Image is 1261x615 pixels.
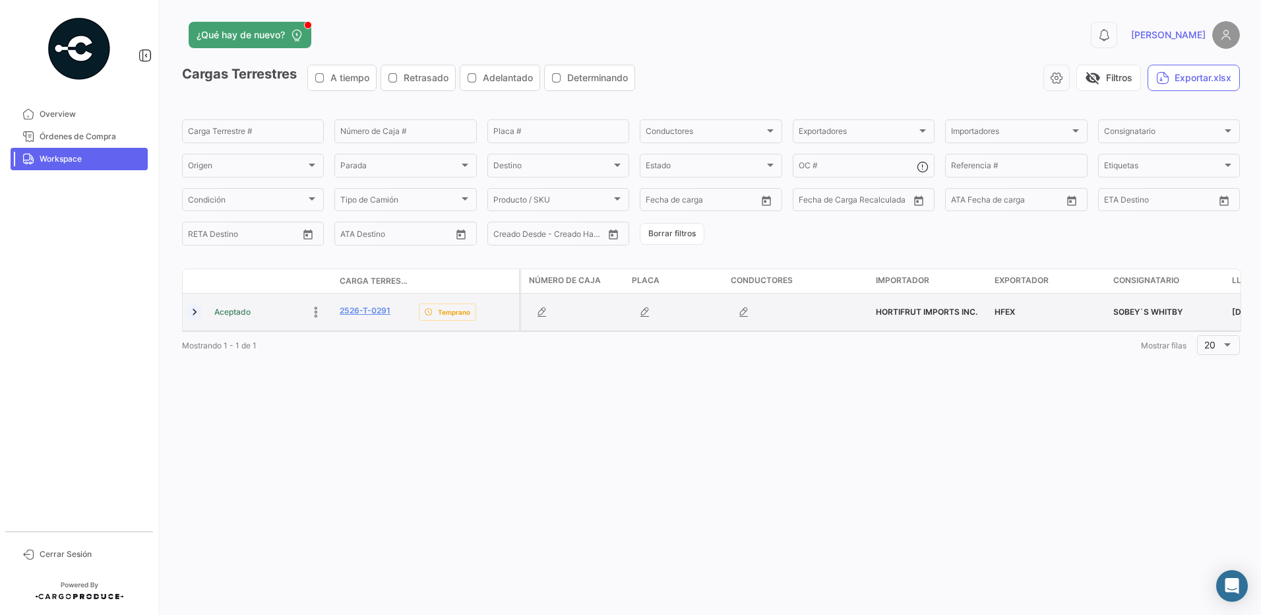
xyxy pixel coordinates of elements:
[832,197,884,207] input: Hasta
[627,269,725,293] datatable-header-cell: Placa
[390,231,443,240] input: ATA Hasta
[11,125,148,148] a: Órdenes de Compra
[1216,570,1248,602] div: Abrir Intercom Messenger
[1062,191,1082,210] button: Open calendar
[1148,65,1240,91] button: Exportar.xlsx
[567,71,628,84] span: Determinando
[632,275,660,286] span: Placa
[545,65,634,90] button: Determinando
[46,16,112,82] img: powered-by.png
[340,275,408,287] span: Carga Terrestre #
[1085,70,1101,86] span: visibility_off
[679,197,731,207] input: Hasta
[334,270,414,292] datatable-header-cell: Carga Terrestre #
[188,163,306,172] span: Origen
[989,269,1108,293] datatable-header-cell: Exportador
[188,231,212,240] input: Desde
[951,129,1069,138] span: Importadores
[1204,339,1215,350] span: 20
[1076,65,1141,91] button: visibility_offFiltros
[646,197,669,207] input: Desde
[1104,163,1222,172] span: Etiquetas
[404,71,448,84] span: Retrasado
[799,129,917,138] span: Exportadores
[189,22,311,48] button: ¿Qué hay de nuevo?
[551,231,604,240] input: Creado Hasta
[603,224,623,244] button: Open calendar
[188,197,306,207] span: Condición
[731,275,793,286] span: Conductores
[493,197,611,207] span: Producto / SKU
[308,65,376,90] button: A tiempo
[197,28,285,42] span: ¿Qué hay de nuevo?
[11,148,148,170] a: Workspace
[340,305,390,317] a: 2526-T-0291
[1104,129,1222,138] span: Consignatario
[298,224,318,244] button: Open calendar
[182,340,257,350] span: Mostrando 1 - 1 de 1
[909,191,929,210] button: Open calendar
[40,153,142,165] span: Workspace
[214,306,251,318] span: Aceptado
[756,191,776,210] button: Open calendar
[340,163,458,172] span: Parada
[871,269,989,293] datatable-header-cell: Importador
[1141,340,1186,350] span: Mostrar filas
[1113,275,1179,286] span: Consignatario
[209,276,334,286] datatable-header-cell: Estado
[995,307,1015,317] span: HFEX
[799,197,822,207] input: Desde
[1137,197,1190,207] input: Hasta
[1104,197,1128,207] input: Desde
[182,65,639,91] h3: Cargas Terrestres
[221,231,274,240] input: Hasta
[188,306,201,319] a: Expand/Collapse Row
[646,129,764,138] span: Conductores
[1113,307,1183,317] span: SOBEY`S WHITBY
[493,231,542,240] input: Creado Desde
[40,108,142,120] span: Overview
[1214,191,1234,210] button: Open calendar
[1108,269,1227,293] datatable-header-cell: Consignatario
[460,65,539,90] button: Adelantado
[330,71,369,84] span: A tiempo
[876,275,929,286] span: Importador
[414,276,519,286] datatable-header-cell: Delay Status
[646,163,764,172] span: Estado
[381,65,455,90] button: Retrasado
[951,197,991,207] input: ATA Desde
[340,231,381,240] input: ATA Desde
[1212,21,1240,49] img: placeholder-user.png
[995,275,1049,286] span: Exportador
[483,71,533,84] span: Adelantado
[340,197,458,207] span: Tipo de Camión
[11,103,148,125] a: Overview
[529,275,601,286] span: Número de Caja
[1000,197,1053,207] input: ATA Hasta
[40,548,142,560] span: Cerrar Sesión
[725,269,871,293] datatable-header-cell: Conductores
[438,307,470,317] span: Temprano
[521,269,627,293] datatable-header-cell: Número de Caja
[876,307,977,317] span: HORTIFRUT IMPORTS INC.
[493,163,611,172] span: Destino
[40,131,142,143] span: Órdenes de Compra
[640,223,704,245] button: Borrar filtros
[451,224,471,244] button: Open calendar
[1131,28,1206,42] span: [PERSON_NAME]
